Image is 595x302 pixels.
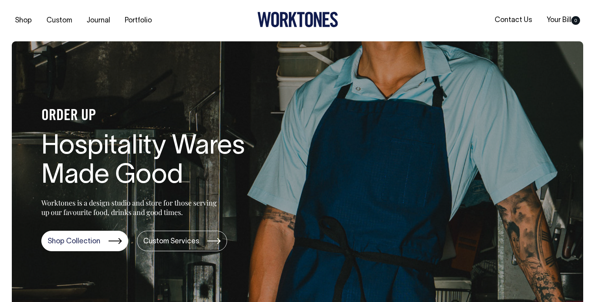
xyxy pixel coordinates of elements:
a: Contact Us [492,14,535,27]
a: Shop Collection [41,231,128,251]
a: Portfolio [122,14,155,27]
a: Custom Services [137,231,227,251]
h1: Hospitality Wares Made Good [41,132,293,191]
span: 0 [571,16,580,25]
a: Shop [12,14,35,27]
a: Your Bill0 [543,14,583,27]
a: Custom [43,14,75,27]
a: Journal [83,14,113,27]
p: Worktones is a design studio and store for those serving up our favourite food, drinks and good t... [41,198,220,217]
h4: ORDER UP [41,108,293,124]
